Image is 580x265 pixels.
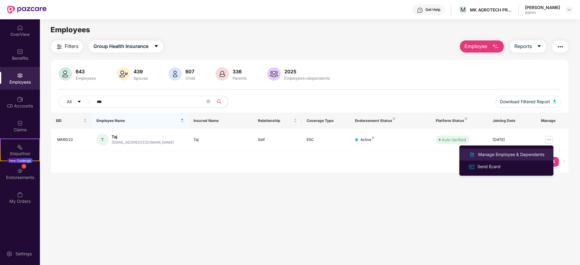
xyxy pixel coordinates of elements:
img: svg+xml;base64,PHN2ZyBpZD0iQ2xhaW0iIHhtbG5zPSJodHRwOi8vd3d3LnczLm9yZy8yMDAwL3N2ZyIgd2lkdGg9IjIwIi... [17,120,23,126]
div: Parents [231,76,248,81]
div: Settings [14,251,34,257]
div: Taj [194,137,249,143]
img: svg+xml;base64,PHN2ZyBpZD0iRW5kb3JzZW1lbnRzIiB4bWxucz0iaHR0cDovL3d3dy53My5vcmcvMjAwMC9zdmciIHdpZH... [17,168,23,174]
img: svg+xml;base64,PHN2ZyBpZD0iRHJvcGRvd24tMzJ4MzIiIHhtbG5zPSJodHRwOi8vd3d3LnczLm9yZy8yMDAwL3N2ZyIgd2... [567,7,572,12]
img: svg+xml;base64,PHN2ZyB4bWxucz0iaHR0cDovL3d3dy53My5vcmcvMjAwMC9zdmciIHdpZHRoPSIyNCIgaGVpZ2h0PSIyNC... [56,43,63,50]
img: svg+xml;base64,PHN2ZyBpZD0iQ0RfQWNjb3VudHMiIGRhdGEtbmFtZT0iQ0QgQWNjb3VudHMiIHhtbG5zPSJodHRwOi8vd3... [17,96,23,102]
span: close-circle [207,99,210,105]
button: right [559,157,569,167]
span: All [67,98,72,105]
div: T [96,134,109,146]
span: caret-down [537,44,542,49]
div: 643 [74,69,97,75]
button: Allcaret-down [59,96,96,108]
span: Employee Name [96,118,179,123]
div: Endorsement Status [355,118,426,123]
span: Relationship [258,118,292,123]
img: svg+xml;base64,PHN2ZyB4bWxucz0iaHR0cDovL3d3dy53My5vcmcvMjAwMC9zdmciIHhtbG5zOnhsaW5rPSJodHRwOi8vd3... [553,100,556,103]
img: svg+xml;base64,PHN2ZyBpZD0iTXlfT3JkZXJzIiBkYXRhLW5hbWU9Ik15IE9yZGVycyIgeG1sbnM9Imh0dHA6Ly93d3cudz... [17,192,23,198]
button: Employee [460,40,504,53]
th: Joining Date [488,113,536,129]
span: right [562,160,565,163]
div: Send Ecard [476,163,502,170]
div: 439 [132,69,149,75]
img: svg+xml;base64,PHN2ZyBpZD0iRW1wbG95ZWVzIiB4bWxucz0iaHR0cDovL3d3dy53My5vcmcvMjAwMC9zdmciIHdpZHRoPS... [17,72,23,78]
div: Self [258,137,297,143]
span: EID [56,118,82,123]
img: svg+xml;base64,PHN2ZyB4bWxucz0iaHR0cDovL3d3dy53My5vcmcvMjAwMC9zdmciIHdpZHRoPSI4IiBoZWlnaHQ9IjgiIH... [465,117,467,120]
span: Employees [51,25,90,34]
button: Download Filtered Report [495,96,561,108]
img: svg+xml;base64,PHN2ZyB4bWxucz0iaHR0cDovL3d3dy53My5vcmcvMjAwMC9zdmciIHhtbG5zOnhsaW5rPSJodHRwOi8vd3... [168,67,182,81]
div: Employees [74,76,97,81]
div: Spouse [132,76,149,81]
div: Employees+dependents [283,76,331,81]
div: Taj [112,134,174,140]
img: svg+xml;base64,PHN2ZyBpZD0iU2V0dGluZy0yMHgyMCIgeG1sbnM9Imh0dHA6Ly93d3cudzMub3JnLzIwMDAvc3ZnIiB3aW... [6,251,12,257]
div: Manage Employee & Dependents [477,151,546,158]
div: MKRD10 [57,137,87,143]
button: Group Health Insurancecaret-down [89,40,163,53]
img: New Pazcare Logo [7,6,47,14]
span: M [460,6,466,13]
div: [PERSON_NAME] [525,5,560,10]
li: Next Page [559,157,569,167]
div: 607 [184,69,196,75]
img: svg+xml;base64,PHN2ZyB4bWxucz0iaHR0cDovL3d3dy53My5vcmcvMjAwMC9zdmciIHdpZHRoPSI4IiBoZWlnaHQ9IjgiIH... [393,117,395,120]
img: svg+xml;base64,PHN2ZyBpZD0iSGVscC0zMngzMiIgeG1sbnM9Imh0dHA6Ly93d3cudzMub3JnLzIwMDAvc3ZnIiB3aWR0aD... [417,7,423,13]
th: Manage [536,113,569,129]
img: svg+xml;base64,PHN2ZyB4bWxucz0iaHR0cDovL3d3dy53My5vcmcvMjAwMC9zdmciIHdpZHRoPSIyNCIgaGVpZ2h0PSIyNC... [557,43,564,50]
img: svg+xml;base64,PHN2ZyBpZD0iSG9tZSIgeG1sbnM9Imh0dHA6Ly93d3cudzMub3JnLzIwMDAvc3ZnIiB3aWR0aD0iMjAiIG... [17,25,23,31]
div: Auto Verified [442,137,466,143]
div: [EMAIL_ADDRESS][DOMAIN_NAME] [112,140,174,145]
th: Insured Name [189,113,253,129]
img: svg+xml;base64,PHN2ZyB4bWxucz0iaHR0cDovL3d3dy53My5vcmcvMjAwMC9zdmciIHdpZHRoPSIxNiIgaGVpZ2h0PSIxNi... [468,164,475,170]
div: New Challenge [7,158,33,163]
span: search [213,99,225,104]
li: 1 [549,157,559,167]
th: Relationship [253,113,301,129]
div: Stepathon [1,151,39,157]
img: svg+xml;base64,PHN2ZyB4bWxucz0iaHR0cDovL3d3dy53My5vcmcvMjAwMC9zdmciIHhtbG5zOnhsaW5rPSJodHRwOi8vd3... [59,67,72,81]
a: 1 [549,157,559,166]
img: svg+xml;base64,PHN2ZyBpZD0iQmVuZWZpdHMiIHhtbG5zPSJodHRwOi8vd3d3LnczLm9yZy8yMDAwL3N2ZyIgd2lkdGg9Ij... [17,49,23,55]
th: Coverage Type [302,113,350,129]
img: svg+xml;base64,PHN2ZyB4bWxucz0iaHR0cDovL3d3dy53My5vcmcvMjAwMC9zdmciIHhtbG5zOnhsaW5rPSJodHRwOi8vd3... [492,43,499,50]
div: [DATE] [493,137,531,143]
img: svg+xml;base64,PHN2ZyB4bWxucz0iaHR0cDovL3d3dy53My5vcmcvMjAwMC9zdmciIHhtbG5zOnhsaW5rPSJodHRwOi8vd3... [267,67,281,81]
span: Filters [65,43,78,50]
img: svg+xml;base64,PHN2ZyB4bWxucz0iaHR0cDovL3d3dy53My5vcmcvMjAwMC9zdmciIHhtbG5zOnhsaW5rPSJodHRwOi8vd3... [117,67,130,81]
div: Child [184,76,196,81]
div: 336 [231,69,248,75]
th: EID [51,113,92,129]
span: Group Health Insurance [93,43,148,50]
span: caret-down [154,44,159,49]
img: svg+xml;base64,PHN2ZyB4bWxucz0iaHR0cDovL3d3dy53My5vcmcvMjAwMC9zdmciIHdpZHRoPSI4IiBoZWlnaHQ9IjgiIH... [372,136,374,139]
span: Reports [514,43,532,50]
span: close-circle [207,100,210,103]
span: Employee [464,43,487,50]
div: Get Help [425,7,440,12]
div: Active [360,137,374,143]
img: manageButton [544,135,554,145]
button: Reportscaret-down [510,40,546,53]
div: ESC [307,137,345,143]
div: Platform Status [436,118,483,123]
div: Admin [525,10,560,15]
button: search [213,96,228,108]
div: 2025 [283,69,331,75]
span: caret-down [77,100,81,104]
div: 1 [21,164,26,169]
img: svg+xml;base64,PHN2ZyB4bWxucz0iaHR0cDovL3d3dy53My5vcmcvMjAwMC9zdmciIHdpZHRoPSIyMSIgaGVpZ2h0PSIyMC... [17,144,23,150]
img: svg+xml;base64,PHN2ZyB4bWxucz0iaHR0cDovL3d3dy53My5vcmcvMjAwMC9zdmciIHhtbG5zOnhsaW5rPSJodHRwOi8vd3... [468,151,476,158]
button: Filters [51,40,83,53]
img: svg+xml;base64,PHN2ZyB4bWxucz0iaHR0cDovL3d3dy53My5vcmcvMjAwMC9zdmciIHhtbG5zOnhsaW5rPSJodHRwOi8vd3... [216,67,229,81]
div: MK AGROTECH PRIVATE LIMITED [470,7,512,13]
span: Download Filtered Report [500,98,550,105]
